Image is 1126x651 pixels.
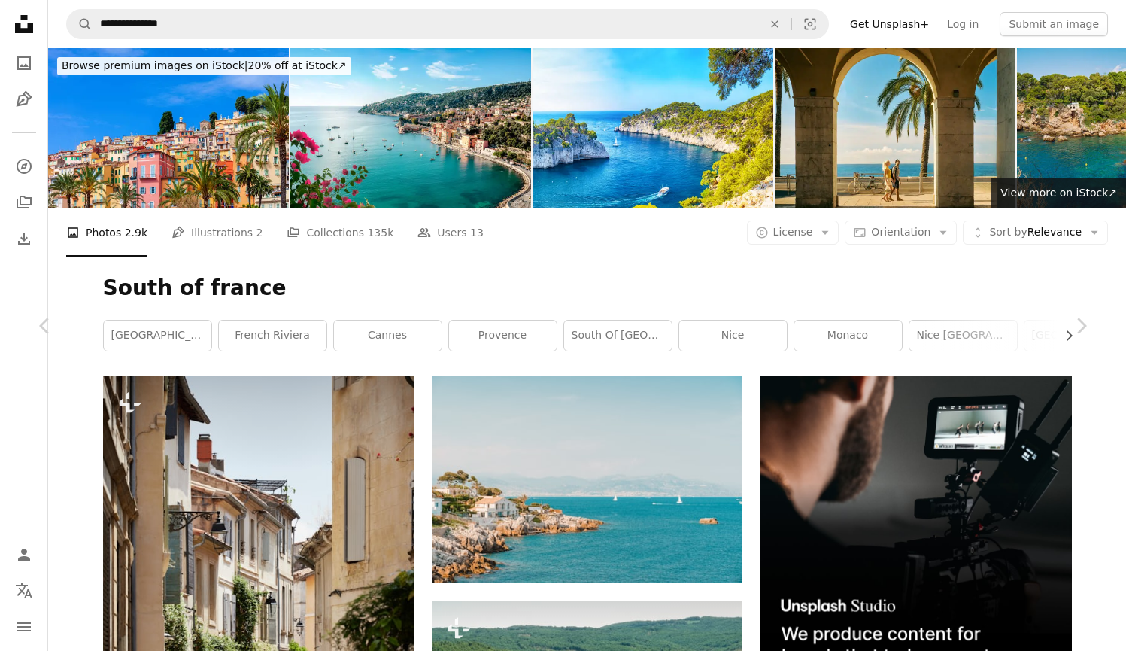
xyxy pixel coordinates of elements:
[871,226,930,238] span: Orientation
[9,612,39,642] button: Menu
[66,9,829,39] form: Find visuals sitewide
[103,275,1072,302] h1: South of france
[533,48,773,208] img: Calanques of Marseille in France
[9,48,39,78] a: Photos
[104,321,211,351] a: [GEOGRAPHIC_DATA]
[991,178,1126,208] a: View more on iStock↗
[794,321,902,351] a: monaco
[171,208,263,257] a: Illustrations 2
[1036,254,1126,398] a: Next
[1000,12,1108,36] button: Submit an image
[67,10,93,38] button: Search Unsplash
[287,208,393,257] a: Collections 135k
[564,321,672,351] a: south of [GEOGRAPHIC_DATA]
[841,12,938,36] a: Get Unsplash+
[909,321,1017,351] a: nice [GEOGRAPHIC_DATA]
[938,12,988,36] a: Log in
[747,221,839,245] button: License
[449,321,557,351] a: provence
[367,224,393,241] span: 135k
[417,208,484,257] a: Users 13
[989,226,1027,238] span: Sort by
[773,226,813,238] span: License
[9,151,39,181] a: Explore
[775,48,1015,208] img: Wide shot of a couple on holiday walking under an archway on the Promenade des Anglais in Nice, F...
[9,187,39,218] a: Collections
[758,10,791,38] button: Clear
[9,224,39,254] a: Download History
[48,48,289,208] img: Colorful buildings of Menton in the French Riviera
[432,472,742,485] a: white and brown rock formation on sea under blue sky during daytime
[9,84,39,114] a: Illustrations
[48,48,360,84] a: Browse premium images on iStock|20% off at iStock↗
[989,225,1082,240] span: Relevance
[103,602,414,616] a: A narrow street lined with buildings and plants
[1000,187,1117,199] span: View more on iStock ↗
[679,321,787,351] a: nice
[9,540,39,570] a: Log in / Sign up
[62,59,347,71] span: 20% off at iStock ↗
[470,224,484,241] span: 13
[432,376,742,583] img: white and brown rock formation on sea under blue sky during daytime
[256,224,263,241] span: 2
[9,576,39,606] button: Language
[845,221,957,245] button: Orientation
[62,59,247,71] span: Browse premium images on iStock |
[963,221,1108,245] button: Sort byRelevance
[219,321,326,351] a: french riviera
[792,10,828,38] button: Visual search
[290,48,531,208] img: Villefranche sur Mer between Nice and Monaco on the French Riviera, Cote d Azur, France
[334,321,442,351] a: cannes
